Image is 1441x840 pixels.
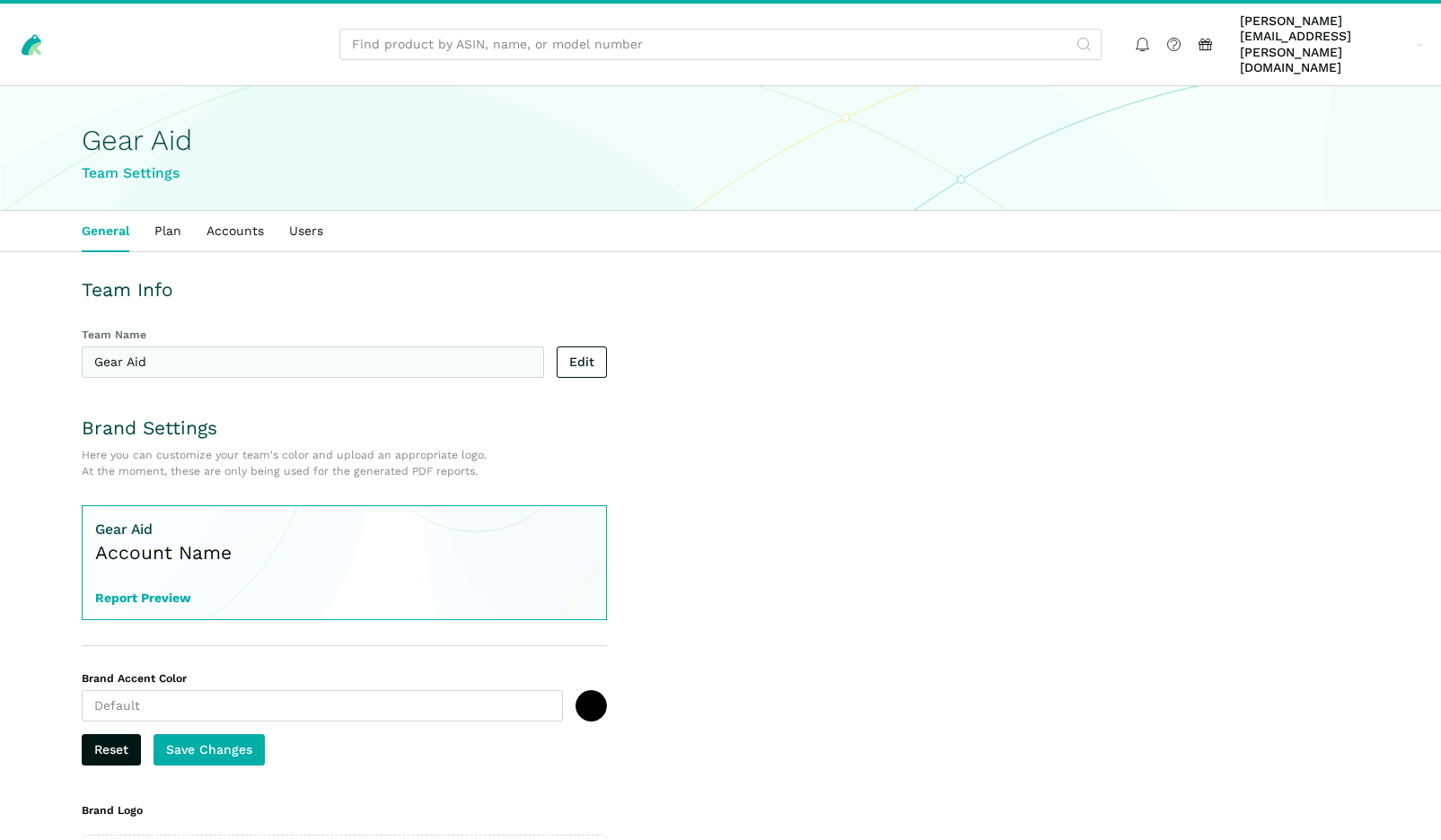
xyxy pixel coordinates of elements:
[95,519,232,541] div: Gear Aid
[339,29,1102,60] input: Find product by ASIN, name, or model number
[1240,13,1410,76] span: [PERSON_NAME][EMAIL_ADDRESS][PERSON_NAME][DOMAIN_NAME]
[95,540,232,565] div: Account Name
[82,162,1360,185] div: Team Settings
[82,125,1360,156] h1: Gear Aid
[194,211,277,252] a: Accounts
[82,328,544,344] label: Team Name
[82,416,607,441] h3: Brand Settings
[154,734,265,766] button: Save Changes
[277,211,336,252] a: Users
[82,277,607,302] h3: Team Info
[557,346,607,378] a: Edit
[95,591,232,607] div: Report Preview
[82,671,563,687] label: Brand Accent Color
[1234,10,1428,79] a: [PERSON_NAME][EMAIL_ADDRESS][PERSON_NAME][DOMAIN_NAME]
[69,211,142,252] a: General
[82,734,141,766] button: Reset
[142,211,194,252] a: Plan
[82,690,563,722] input: Default
[82,447,549,480] p: Here you can customize your team's color and upload an appropriate logo. At the moment, these are...
[82,803,607,819] div: Brand Logo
